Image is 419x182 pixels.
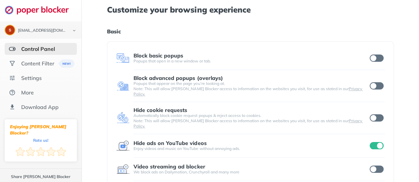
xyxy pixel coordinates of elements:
div: Hide cookie requests [133,107,187,113]
div: Share [PERSON_NAME] Blocker [11,174,71,179]
img: feature icon [116,163,130,176]
img: download-app.svg [9,104,16,110]
img: feature icon [116,139,130,152]
div: Download App [21,104,59,110]
img: features-selected.svg [9,46,16,52]
img: ACg8ocISH5qgIL7cQBvI9QUUY5aOPNqZ51WhpN8dDhDG0aT4RNW4ZQ=s96-c [5,25,15,35]
img: social.svg [9,60,16,67]
div: Popups that open in a new window or tab. [133,58,368,64]
img: settings.svg [9,75,16,81]
div: Popups that appear on the page you’re looking at. Note: This will allow [PERSON_NAME] Blocker acc... [133,81,368,97]
a: Privacy Policy. [133,118,363,128]
div: More [21,89,34,96]
img: about.svg [9,89,16,96]
div: abaddon1613@gmail.com [18,28,67,33]
div: Block basic popups [133,53,183,58]
div: Automatically block cookie request popups & reject access to cookies. Note: This will allow [PERS... [133,113,368,129]
div: Rate us! [33,139,48,142]
div: Hide ads on YouTube videos [133,140,206,146]
img: menuBanner.svg [58,59,75,68]
img: chevron-bottom-black.svg [70,27,78,34]
div: Enjoy videos and music on YouTube without annoying ads. [133,146,368,151]
img: logo-webpage.svg [5,5,76,15]
h1: Customize your browsing experience [107,5,393,14]
div: Content Filter [21,60,54,67]
img: feature icon [116,111,130,125]
img: feature icon [116,52,130,65]
a: Privacy Policy. [133,86,363,96]
div: We block ads on Dailymotion, Crunchyroll and many more [133,169,368,175]
div: Video streaming ad blocker [133,164,205,169]
div: Control Panel [21,46,55,52]
div: Block advanced popups (overlays) [133,75,223,81]
div: Enjoying [PERSON_NAME] Blocker? [10,124,72,136]
div: Settings [21,75,42,81]
img: feature icon [116,79,130,92]
h1: Basic [107,27,393,36]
